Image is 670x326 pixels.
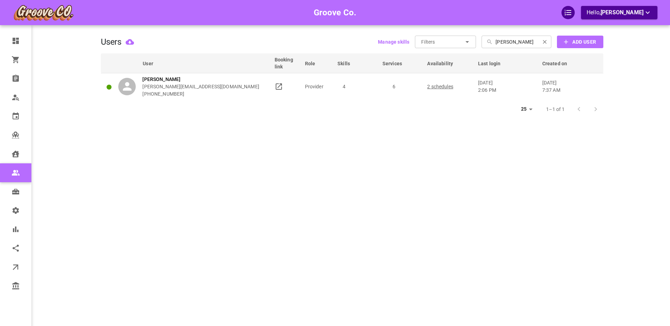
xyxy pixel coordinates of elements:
[587,8,652,17] p: Hello,
[581,6,657,19] button: Hello,[PERSON_NAME]
[378,39,409,45] b: Manage skills
[142,83,259,90] p: [PERSON_NAME][EMAIL_ADDRESS][DOMAIN_NAME]
[427,83,472,90] p: 2 schedules
[518,104,535,114] div: 25
[542,87,597,94] p: 7:37 am
[13,4,74,21] img: company-logo
[314,6,357,19] h6: Groove Co.
[382,60,411,67] span: Services
[106,84,112,90] svg: Active
[496,36,537,48] input: Search
[325,83,364,90] p: 4
[337,60,359,67] span: Skills
[427,60,462,67] span: Availability
[118,60,162,67] span: User
[271,53,302,73] th: Booking link
[101,37,121,47] h1: Users
[305,83,331,90] p: Provider
[561,6,575,19] div: QuickStart Guide
[305,60,325,67] span: Role
[478,79,536,94] p: [DATE]
[375,83,414,90] p: 6
[142,90,259,98] p: [PHONE_NUMBER]
[542,79,597,94] p: [DATE]
[478,87,536,94] p: 2:06 pm
[546,106,565,113] p: 1–1 of 1
[126,38,134,46] svg: Export
[542,60,576,67] span: Created on
[142,76,259,83] p: [PERSON_NAME]
[540,37,550,47] button: clear
[601,9,643,16] span: [PERSON_NAME]
[478,60,510,67] span: Last login
[378,38,409,45] a: Manage skills
[557,36,603,48] button: Add User
[572,38,596,46] span: Add User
